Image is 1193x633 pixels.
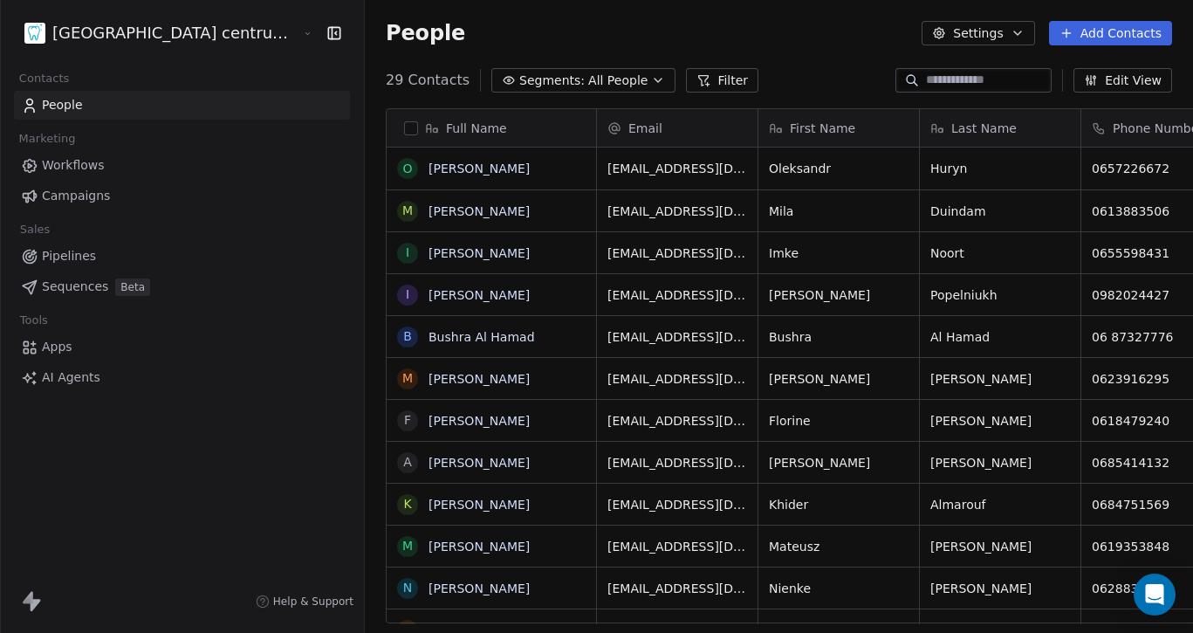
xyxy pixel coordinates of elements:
[12,307,55,334] span: Tools
[42,338,72,356] span: Apps
[769,244,908,262] span: Imke
[588,72,648,90] span: All People
[429,414,530,428] a: [PERSON_NAME]
[628,120,662,137] span: Email
[14,333,350,361] a: Apps
[256,595,353,609] a: Help & Support
[769,412,908,430] span: Florine
[1049,21,1172,45] button: Add Contacts
[386,70,470,91] span: 29 Contacts
[769,370,908,388] span: [PERSON_NAME]
[11,65,77,92] span: Contacts
[930,580,1070,597] span: [PERSON_NAME]
[920,109,1080,147] div: Last Name
[42,278,108,296] span: Sequences
[607,328,747,346] span: [EMAIL_ADDRESS][DOMAIN_NAME]
[922,21,1034,45] button: Settings
[607,244,747,262] span: [EMAIL_ADDRESS][DOMAIN_NAME]
[930,328,1070,346] span: Al Hamad
[402,369,413,388] div: M
[790,120,855,137] span: First Name
[769,203,908,220] span: Mila
[14,151,350,180] a: Workflows
[930,286,1070,304] span: Popelniukh
[519,72,585,90] span: Segments:
[597,109,758,147] div: Email
[403,327,412,346] div: B
[406,286,409,304] div: I
[14,363,350,392] a: AI Agents
[446,120,507,137] span: Full Name
[42,96,83,114] span: People
[769,328,908,346] span: Bushra
[42,187,110,205] span: Campaigns
[14,272,350,301] a: SequencesBeta
[607,412,747,430] span: [EMAIL_ADDRESS][DOMAIN_NAME]
[21,18,289,48] button: [GEOGRAPHIC_DATA] centrum [GEOGRAPHIC_DATA]
[42,156,105,175] span: Workflows
[429,540,530,554] a: [PERSON_NAME]
[769,160,908,177] span: Oleksandr
[758,109,919,147] div: First Name
[387,109,596,147] div: Full Name
[402,537,413,555] div: M
[12,217,58,243] span: Sales
[607,580,747,597] span: [EMAIL_ADDRESS][DOMAIN_NAME]
[930,160,1070,177] span: Huryn
[429,162,530,175] a: [PERSON_NAME]
[930,412,1070,430] span: [PERSON_NAME]
[607,160,747,177] span: [EMAIL_ADDRESS][DOMAIN_NAME]
[769,580,908,597] span: Nienke
[14,182,350,210] a: Campaigns
[14,91,350,120] a: People
[11,126,83,152] span: Marketing
[403,579,412,597] div: N
[607,286,747,304] span: [EMAIL_ADDRESS][DOMAIN_NAME]
[769,538,908,555] span: Mateusz
[14,242,350,271] a: Pipelines
[930,454,1070,471] span: [PERSON_NAME]
[930,496,1070,513] span: Almarouf
[403,453,412,471] div: A
[42,368,100,387] span: AI Agents
[769,454,908,471] span: [PERSON_NAME]
[1134,574,1176,616] div: Open Intercom Messenger
[429,498,530,512] a: [PERSON_NAME]
[686,68,758,93] button: Filter
[387,148,597,624] div: grid
[607,496,747,513] span: [EMAIL_ADDRESS][DOMAIN_NAME]
[429,288,530,302] a: [PERSON_NAME]
[403,160,413,178] div: O
[930,370,1070,388] span: [PERSON_NAME]
[951,120,1017,137] span: Last Name
[406,244,409,262] div: I
[930,538,1070,555] span: [PERSON_NAME]
[607,370,747,388] span: [EMAIL_ADDRESS][DOMAIN_NAME]
[1073,68,1172,93] button: Edit View
[273,595,353,609] span: Help & Support
[115,279,150,296] span: Beta
[52,22,298,45] span: [GEOGRAPHIC_DATA] centrum [GEOGRAPHIC_DATA]
[930,203,1070,220] span: Duindam
[429,456,530,470] a: [PERSON_NAME]
[429,372,530,386] a: [PERSON_NAME]
[769,286,908,304] span: [PERSON_NAME]
[42,247,96,265] span: Pipelines
[402,202,413,220] div: M
[607,454,747,471] span: [EMAIL_ADDRESS][DOMAIN_NAME]
[404,411,411,430] div: F
[930,244,1070,262] span: Noort
[769,496,908,513] span: Khider
[429,581,530,595] a: [PERSON_NAME]
[386,20,465,46] span: People
[429,246,530,260] a: [PERSON_NAME]
[24,23,45,44] img: cropped-favo.png
[429,330,535,344] a: Bushra Al Hamad
[607,538,747,555] span: [EMAIL_ADDRESS][DOMAIN_NAME]
[403,495,411,513] div: K
[429,204,530,218] a: [PERSON_NAME]
[607,203,747,220] span: [EMAIL_ADDRESS][DOMAIN_NAME]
